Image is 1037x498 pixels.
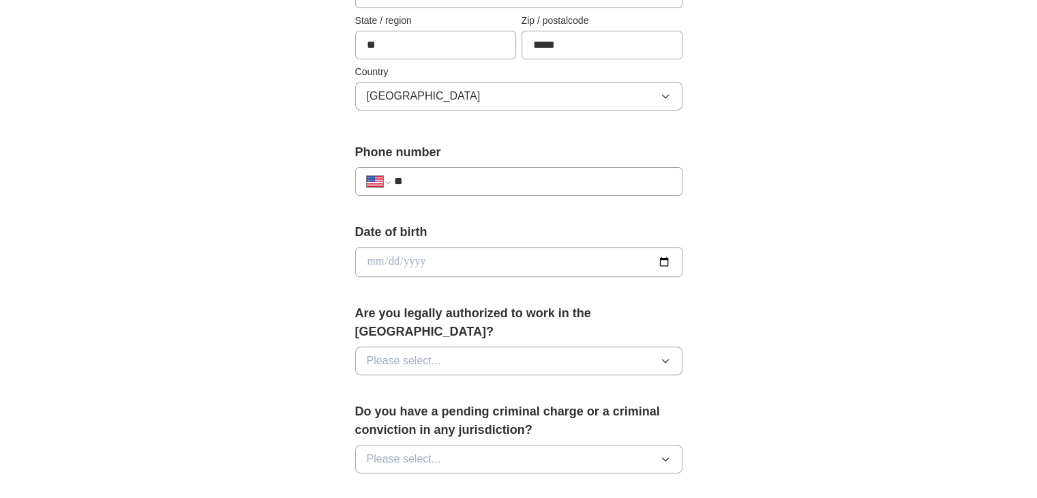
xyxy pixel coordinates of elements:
[522,14,682,28] label: Zip / postalcode
[355,14,516,28] label: State / region
[355,143,682,162] label: Phone number
[355,347,682,375] button: Please select...
[367,353,441,369] span: Please select...
[355,82,682,111] button: [GEOGRAPHIC_DATA]
[355,304,682,341] label: Are you legally authorized to work in the [GEOGRAPHIC_DATA]?
[367,88,481,104] span: [GEOGRAPHIC_DATA]
[355,402,682,439] label: Do you have a pending criminal charge or a criminal conviction in any jurisdiction?
[355,65,682,79] label: Country
[367,451,441,467] span: Please select...
[355,223,682,241] label: Date of birth
[355,445,682,473] button: Please select...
